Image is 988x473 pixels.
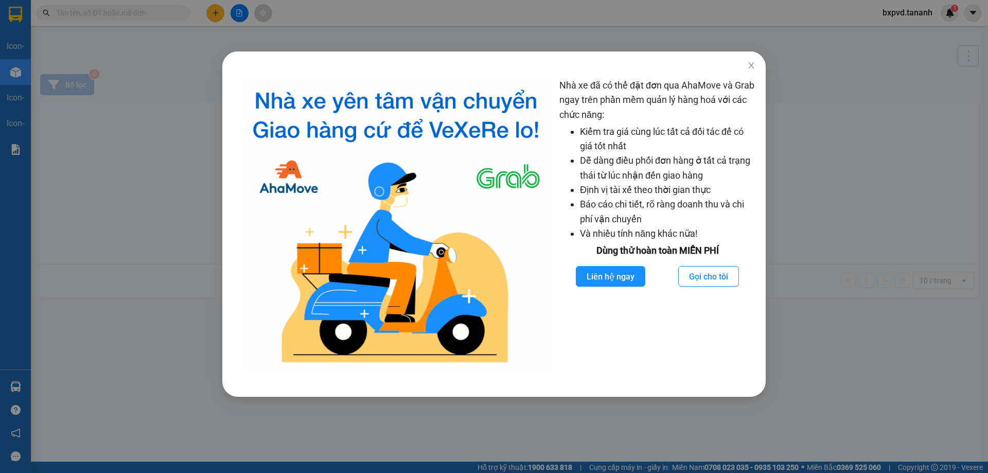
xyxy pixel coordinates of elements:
img: logo [241,78,551,371]
li: Dễ dàng điều phối đơn hàng ở tất cả trạng thái từ lúc nhận đến giao hàng [580,153,755,183]
li: Kiểm tra giá cùng lúc tất cả đối tác để có giá tốt nhất [580,125,755,154]
button: Liên hệ ngay [576,266,645,287]
span: close [747,61,755,69]
li: Báo cáo chi tiết, rõ ràng doanh thu và chi phí vận chuyển [580,197,755,226]
span: Gọi cho tôi [689,270,728,283]
li: Và nhiều tính năng khác nữa! [580,226,755,241]
button: Close [737,51,766,80]
div: Dùng thử hoàn toàn MIỄN PHÍ [559,243,755,258]
button: Gọi cho tôi [678,266,739,287]
span: Liên hệ ngay [587,270,634,283]
div: Nhà xe đã có thể đặt đơn qua AhaMove và Grab ngay trên phần mềm quản lý hàng hoá với các chức năng: [559,78,755,371]
li: Định vị tài xế theo thời gian thực [580,183,755,197]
